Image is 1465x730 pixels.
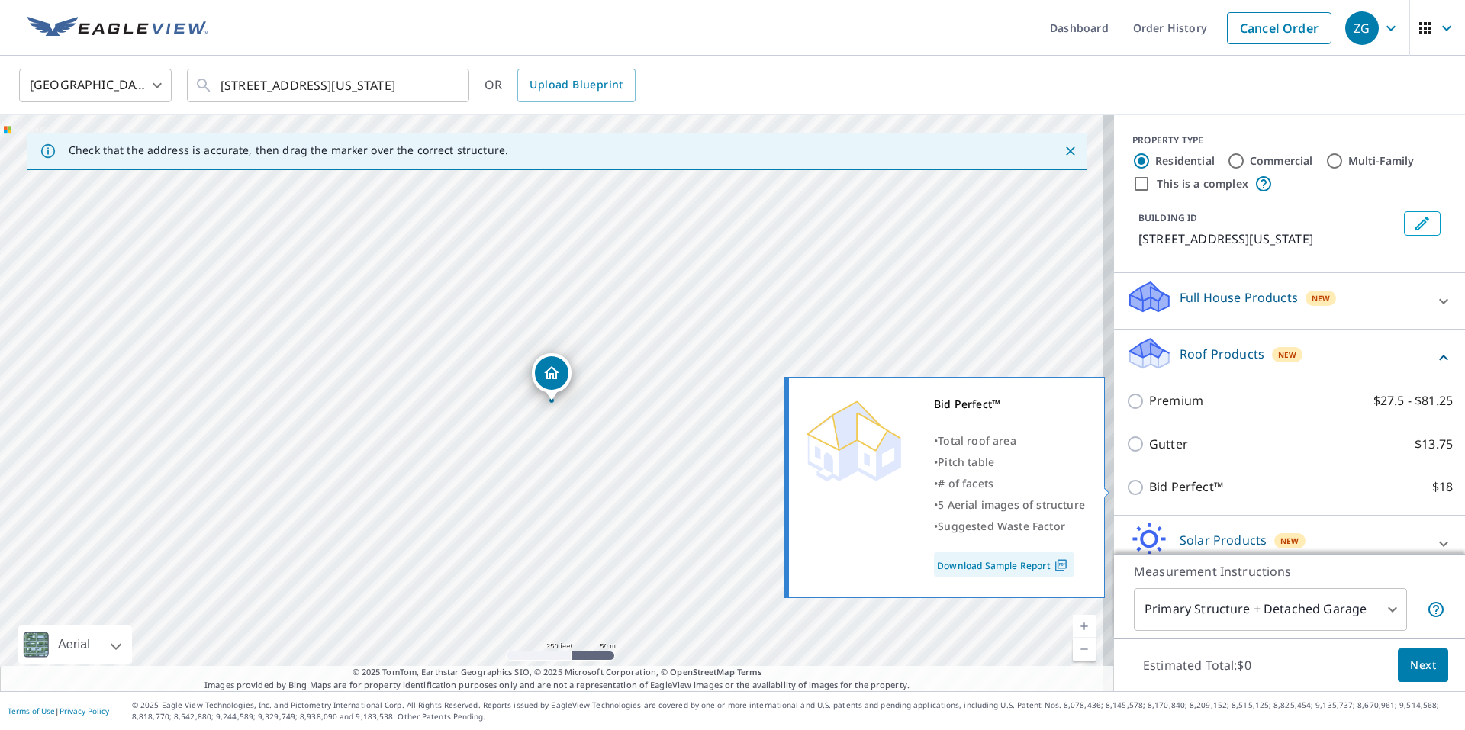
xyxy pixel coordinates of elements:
[19,64,172,107] div: [GEOGRAPHIC_DATA]
[69,143,508,157] p: Check that the address is accurate, then drag the marker over the correct structure.
[737,666,762,677] a: Terms
[221,64,438,107] input: Search by address or latitude-longitude
[1157,176,1248,191] label: This is a complex
[1131,648,1264,682] p: Estimated Total: $0
[934,452,1085,473] div: •
[934,552,1074,577] a: Download Sample Report
[1126,336,1453,379] div: Roof ProductsNew
[1134,588,1407,631] div: Primary Structure + Detached Garage
[1126,279,1453,323] div: Full House ProductsNew
[1432,478,1453,497] p: $18
[1073,638,1096,661] a: Current Level 17, Zoom Out
[1051,558,1071,572] img: Pdf Icon
[938,433,1016,448] span: Total roof area
[1278,349,1297,361] span: New
[1073,615,1096,638] a: Current Level 17, Zoom In
[8,706,55,716] a: Terms of Use
[934,430,1085,452] div: •
[353,666,762,679] span: © 2025 TomTom, Earthstar Geographics SIO, © 2025 Microsoft Corporation, ©
[1415,435,1453,454] p: $13.75
[934,394,1085,415] div: Bid Perfect™
[18,625,132,664] div: Aerial
[1149,478,1223,497] p: Bid Perfect™
[517,69,635,102] a: Upload Blueprint
[53,625,95,664] div: Aerial
[1280,535,1299,547] span: New
[532,353,572,400] div: Dropped pin, building 1, Residential property, 1630 Philadelphia St Indiana, PA 15701
[938,497,1085,512] span: 5 Aerial images of structure
[1180,288,1298,307] p: Full House Products
[1410,656,1436,675] span: Next
[1126,522,1453,565] div: Solar ProductsNew
[938,455,994,469] span: Pitch table
[132,699,1457,722] p: © 2025 Eagle View Technologies, Inc. and Pictometry International Corp. All Rights Reserved. Repo...
[934,516,1085,537] div: •
[934,494,1085,516] div: •
[934,473,1085,494] div: •
[1427,600,1445,619] span: Your report will include the primary structure and a detached garage if one exists.
[8,706,109,716] p: |
[1312,292,1331,304] span: New
[1134,562,1445,580] p: Measurement Instructions
[27,17,208,40] img: EV Logo
[1138,211,1197,224] p: BUILDING ID
[1250,153,1313,169] label: Commercial
[1149,391,1203,410] p: Premium
[530,76,623,95] span: Upload Blueprint
[1345,11,1379,45] div: ZG
[1398,648,1448,683] button: Next
[1373,391,1453,410] p: $27.5 - $81.25
[1180,531,1267,549] p: Solar Products
[60,706,109,716] a: Privacy Policy
[1180,345,1264,363] p: Roof Products
[938,519,1065,533] span: Suggested Waste Factor
[1061,141,1080,161] button: Close
[1149,435,1188,454] p: Gutter
[1155,153,1215,169] label: Residential
[1348,153,1415,169] label: Multi-Family
[1404,211,1441,236] button: Edit building 1
[485,69,636,102] div: OR
[1227,12,1331,44] a: Cancel Order
[800,394,907,485] img: Premium
[938,476,993,490] span: # of facets
[1138,230,1398,248] p: [STREET_ADDRESS][US_STATE]
[670,666,734,677] a: OpenStreetMap
[1132,133,1447,147] div: PROPERTY TYPE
